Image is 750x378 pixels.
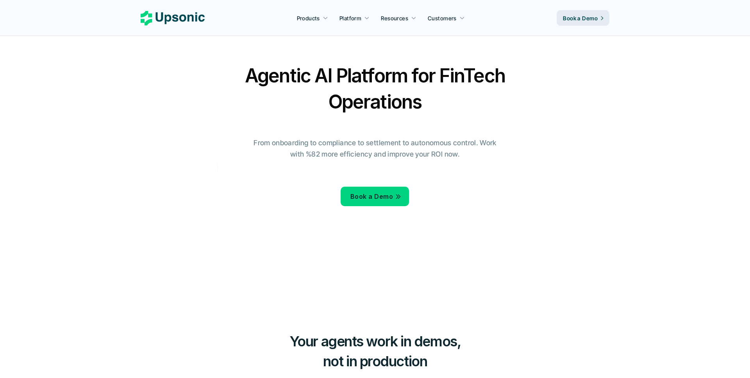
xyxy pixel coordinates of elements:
[381,14,408,22] p: Resources
[557,10,609,26] a: Book a Demo
[563,14,598,22] p: Book a Demo
[248,137,502,160] p: From onboarding to compliance to settlement to autonomous control. Work with %82 more efficiency ...
[341,187,409,206] a: Book a Demo
[289,333,461,350] span: Your agents work in demos,
[339,14,361,22] p: Platform
[238,62,512,115] h2: Agentic AI Platform for FinTech Operations
[292,11,333,25] a: Products
[350,191,393,202] p: Book a Demo
[323,353,427,370] span: not in production
[297,14,320,22] p: Products
[428,14,457,22] p: Customers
